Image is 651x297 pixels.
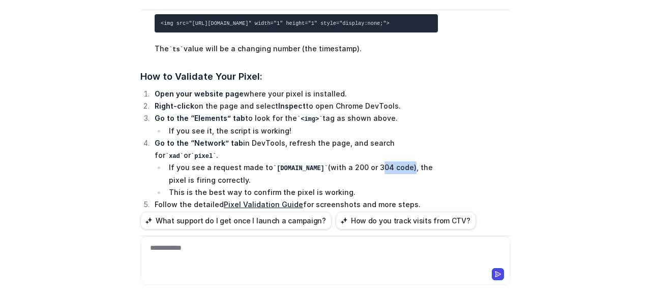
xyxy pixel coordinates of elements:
code: <img src="[URL][DOMAIN_NAME]" width="1" height="1" style="display:none;"> [161,20,390,26]
li: This is the best way to confirm the pixel is working. [166,186,438,199]
strong: Open your website page [155,89,244,98]
li: to look for the tag as shown above. [152,112,438,137]
code: [DOMAIN_NAME] [273,165,328,172]
code: xad [165,153,184,160]
button: What support do I get once I launch a campaign? [140,212,332,229]
li: on the page and select to open Chrome DevTools. [152,100,438,112]
a: Pixel Validation Guide [224,200,303,209]
strong: Right-click [155,102,194,110]
code: pixel [191,153,216,160]
button: How do you track visits from CTV? [336,212,476,229]
li: If you see it, the script is working! [166,125,438,137]
li: in DevTools, refresh the page, and search for or . [152,137,438,199]
li: If you see a request made to (with a 200 or 304 code), the pixel is firing correctly. [166,161,438,186]
code: <img> [297,116,322,123]
strong: Go to the “Network” tab [155,139,243,147]
h3: How to Validate Your Pixel: [140,70,438,84]
li: where your pixel is installed. [152,88,438,100]
li: Follow the detailed for screenshots and more steps. [152,199,438,211]
strong: Inspect [278,102,306,110]
strong: Go to the “Elements” tab [155,114,245,122]
code: ts [169,46,184,53]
